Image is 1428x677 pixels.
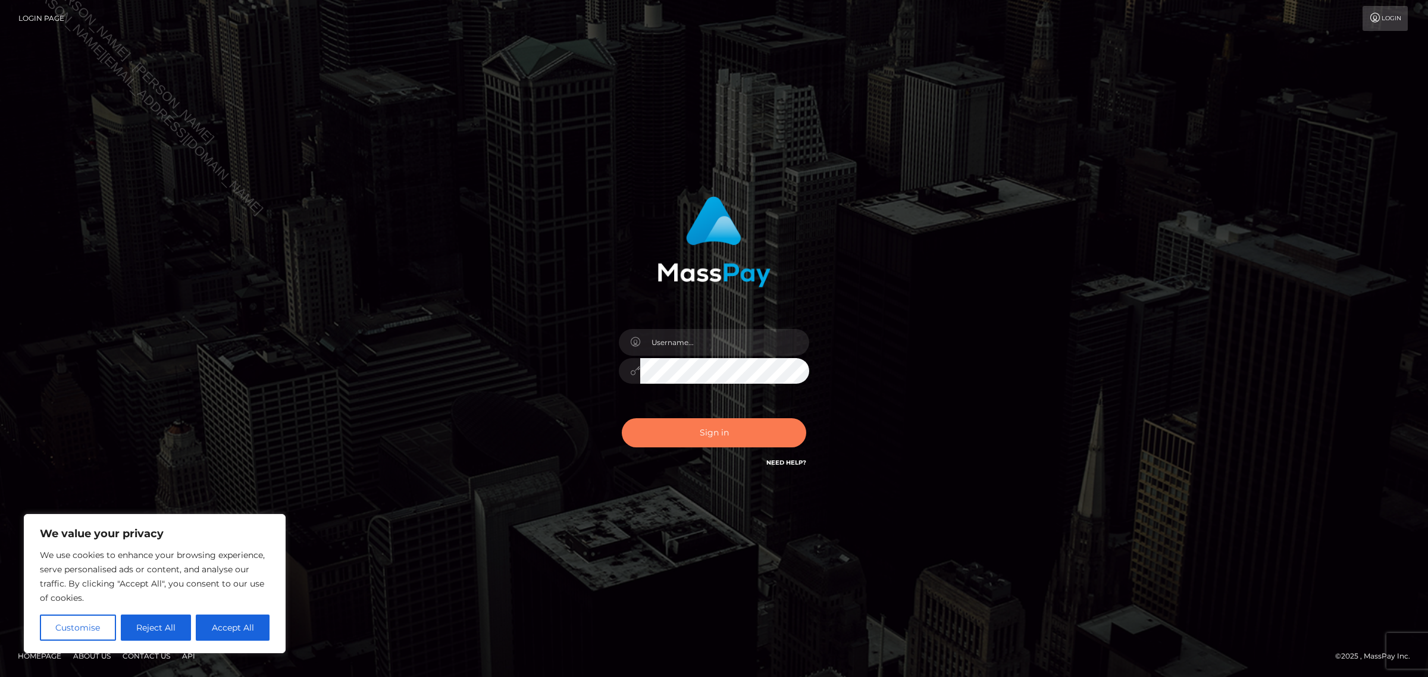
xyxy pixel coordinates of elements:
[118,647,175,665] a: Contact Us
[1363,6,1408,31] a: Login
[121,615,192,641] button: Reject All
[196,615,270,641] button: Accept All
[68,647,115,665] a: About Us
[40,548,270,605] p: We use cookies to enhance your browsing experience, serve personalised ads or content, and analys...
[766,459,806,466] a: Need Help?
[622,418,806,447] button: Sign in
[657,196,771,287] img: MassPay Login
[13,647,66,665] a: Homepage
[18,6,64,31] a: Login Page
[24,514,286,653] div: We value your privacy
[40,526,270,541] p: We value your privacy
[1335,650,1419,663] div: © 2025 , MassPay Inc.
[177,647,200,665] a: API
[40,615,116,641] button: Customise
[640,329,809,356] input: Username...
